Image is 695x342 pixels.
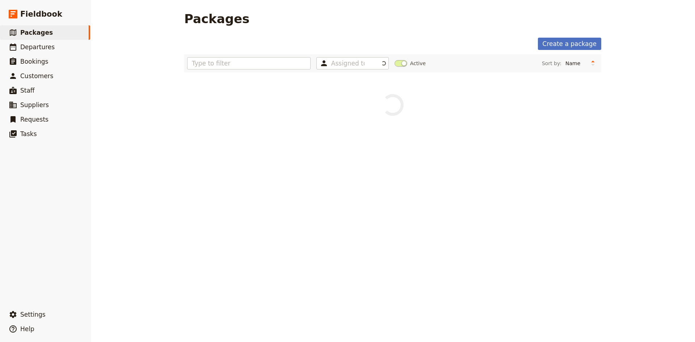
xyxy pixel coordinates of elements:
[184,12,249,26] h1: Packages
[20,325,34,333] span: Help
[20,58,48,65] span: Bookings
[542,60,561,67] span: Sort by:
[20,29,53,36] span: Packages
[20,72,53,80] span: Customers
[20,116,49,123] span: Requests
[410,60,426,67] span: Active
[187,57,311,69] input: Type to filter
[20,130,37,138] span: Tasks
[20,9,62,20] span: Fieldbook
[20,87,35,94] span: Staff
[538,38,601,50] a: Create a package
[587,58,598,69] button: Change sort direction
[562,58,587,69] select: Sort by:
[20,43,55,51] span: Departures
[20,101,49,109] span: Suppliers
[331,59,365,68] input: Assigned to
[20,311,46,318] span: Settings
